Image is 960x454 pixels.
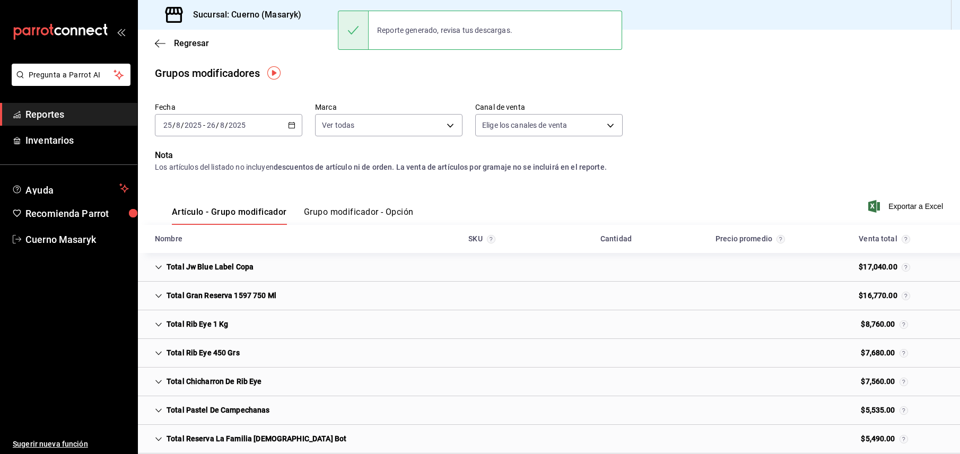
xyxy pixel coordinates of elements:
[742,378,759,386] div: Cell
[172,207,287,225] button: Artículo - Grupo modificador
[549,229,683,249] div: HeadCell
[225,121,228,129] span: /
[608,435,625,443] div: Cell
[25,206,129,221] span: Recomienda Parrot
[174,38,209,48] span: Regresar
[146,286,285,305] div: Cell
[155,149,943,162] p: Nota
[474,292,491,300] div: Cell
[220,121,225,129] input: --
[900,320,908,329] svg: Venta total = venta de artículos + venta grupos modificadores
[155,103,302,111] label: Fecha
[138,396,960,425] div: Row
[902,263,910,272] svg: Venta total = venta de artículos + venta grupos modificadores
[742,263,759,272] div: Cell
[146,257,262,277] div: Cell
[25,232,129,247] span: Cuerno Masaryk
[852,429,916,449] div: Cell
[900,349,908,357] svg: Venta total = venta de artículos + venta grupos modificadores
[29,69,114,81] span: Pregunta a Parrot AI
[900,406,908,415] svg: Venta total = venta de artículos + venta grupos modificadores
[138,339,960,368] div: Row
[203,121,205,129] span: -
[138,282,960,310] div: Row
[608,406,625,415] div: Cell
[155,162,943,173] div: Los artículos del listado no incluyen
[322,120,354,130] span: Ver todas
[172,121,176,129] span: /
[185,8,301,21] h3: Sucursal: Cuerno (Masaryk)
[25,107,129,121] span: Reportes
[267,66,281,80] img: Tooltip marker
[176,121,181,129] input: --
[138,310,960,339] div: Row
[415,229,549,249] div: HeadCell
[7,77,130,88] a: Pregunta a Parrot AI
[850,286,918,305] div: Cell
[742,435,759,443] div: Cell
[155,38,209,48] button: Regresar
[742,406,759,415] div: Cell
[852,400,916,420] div: Cell
[369,19,521,42] div: Reporte generado, revisa tus descargas.
[206,121,216,129] input: --
[117,28,125,36] button: open_drawer_menu
[475,103,623,111] label: Canal de venta
[146,343,248,363] div: Cell
[474,435,491,443] div: Cell
[902,235,910,243] svg: La venta total considera cambios de precios en los artículos así como costos adicionales por grup...
[146,372,270,391] div: Cell
[487,235,495,243] svg: Los artículos y grupos modificadores se agruparán por SKU; se mostrará el primer creado.
[25,133,129,147] span: Inventarios
[900,378,908,386] svg: Venta total = venta de artículos + venta grupos modificadores
[138,253,960,282] div: Row
[817,229,952,249] div: HeadCell
[12,64,130,86] button: Pregunta a Parrot AI
[608,349,625,357] div: Cell
[852,315,916,334] div: Cell
[138,225,960,253] div: Head
[776,235,785,243] svg: Precio promedio = total artículos / cantidad
[474,406,491,415] div: Cell
[852,372,916,391] div: Cell
[13,439,129,450] span: Sugerir nueva función
[683,229,817,249] div: HeadCell
[474,263,491,272] div: Cell
[146,429,355,449] div: Cell
[850,257,918,277] div: Cell
[742,349,759,357] div: Cell
[608,320,625,329] div: Cell
[181,121,184,129] span: /
[146,400,278,420] div: Cell
[474,320,491,329] div: Cell
[146,315,237,334] div: Cell
[482,120,567,130] span: Elige los canales de venta
[146,229,415,249] div: HeadCell
[900,435,908,443] svg: Venta total = venta de artículos + venta grupos modificadores
[304,207,414,225] button: Grupo modificador - Opción
[25,182,115,195] span: Ayuda
[608,378,625,386] div: Cell
[902,292,910,300] svg: Venta total = venta de artículos + venta grupos modificadores
[608,292,625,300] div: Cell
[474,378,491,386] div: Cell
[742,292,759,300] div: Cell
[474,349,491,357] div: Cell
[216,121,219,129] span: /
[228,121,246,129] input: ----
[155,65,260,81] div: Grupos modificadores
[608,263,625,272] div: Cell
[172,207,414,225] div: navigation tabs
[138,425,960,453] div: Row
[274,163,607,171] strong: descuentos de artículo ni de orden. La venta de artículos por gramaje no se incluirá en el reporte.
[138,368,960,396] div: Row
[315,103,462,111] label: Marca
[184,121,202,129] input: ----
[870,200,943,213] button: Exportar a Excel
[742,320,759,329] div: Cell
[852,343,916,363] div: Cell
[163,121,172,129] input: --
